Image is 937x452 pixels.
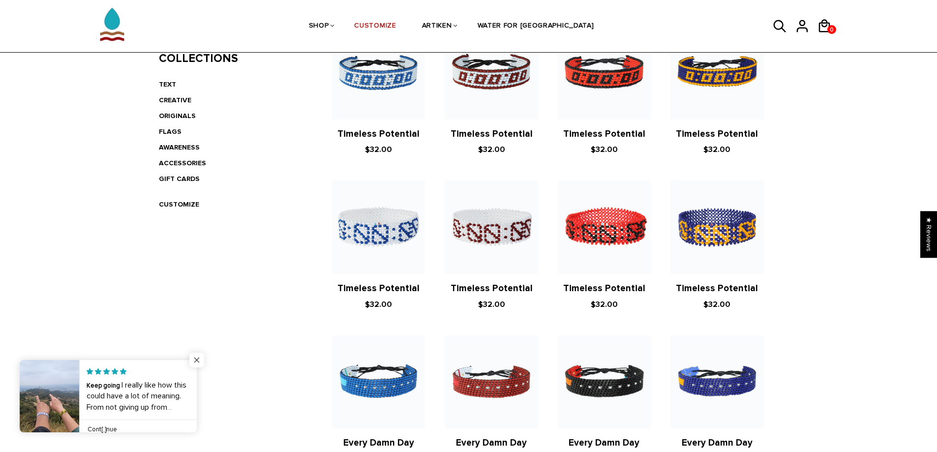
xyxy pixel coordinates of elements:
a: Timeless Potential [451,283,533,294]
a: CUSTOMIZE [159,200,199,209]
a: CREATIVE [159,96,191,104]
a: Every Damn Day [343,437,414,449]
a: ORIGINALS [159,112,196,120]
span: $32.00 [365,300,392,309]
span: 0 [827,24,836,36]
a: Timeless Potential [337,128,420,140]
a: SHOP [309,0,329,53]
span: $32.00 [478,300,505,309]
span: Close popup widget [189,353,204,367]
a: ARTIKEN [422,0,452,53]
a: Timeless Potential [676,128,758,140]
div: Click to open Judge.me floating reviews tab [920,211,937,258]
a: WATER FOR [GEOGRAPHIC_DATA] [478,0,594,53]
a: ACCESSORIES [159,159,206,167]
a: Timeless Potential [676,283,758,294]
a: Timeless Potential [337,283,420,294]
span: $32.00 [478,145,505,154]
a: FLAGS [159,127,181,136]
a: Every Damn Day [682,437,753,449]
a: 0 [827,25,836,34]
a: AWARENESS [159,143,200,151]
a: Timeless Potential [563,283,645,294]
a: Timeless Potential [563,128,645,140]
a: GIFT CARDS [159,175,200,183]
span: $32.00 [703,145,730,154]
h3: Collections [159,52,303,66]
a: Timeless Potential [451,128,533,140]
a: Every Damn Day [456,437,527,449]
a: Every Damn Day [569,437,639,449]
a: CUSTOMIZE [354,0,396,53]
span: $32.00 [365,145,392,154]
span: $32.00 [591,145,618,154]
span: $32.00 [591,300,618,309]
a: TEXT [159,80,176,89]
span: $32.00 [703,300,730,309]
